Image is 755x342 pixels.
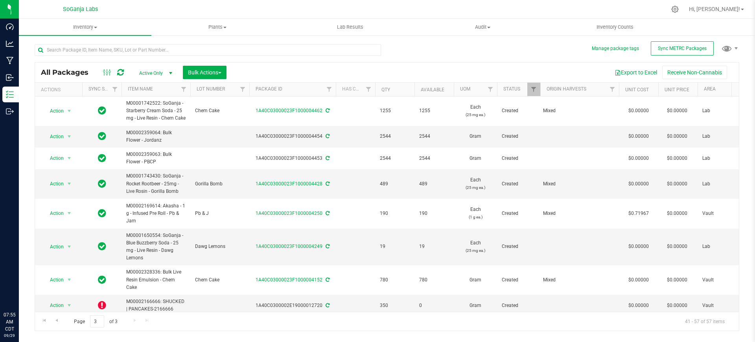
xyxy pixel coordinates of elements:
span: $0.00000 [663,208,691,219]
button: Sync METRC Packages [651,41,714,55]
a: Inventory [19,19,151,35]
span: 2544 [380,133,410,140]
span: Chem Cake [195,107,245,115]
span: Action [43,178,64,189]
span: M00002166666: SHUCKED | PANCAKES-2166666 [126,298,186,313]
a: Audit [416,19,549,35]
span: Gorilla Bomb [195,180,245,188]
span: Each [459,239,492,254]
button: Manage package tags [592,45,639,52]
a: Filter [484,83,497,96]
span: Created [502,180,536,188]
td: $0.00000 [619,169,658,199]
p: (25 mg ea.) [459,184,492,191]
div: Actions [41,87,79,92]
a: 1A40C03000023F1000004152 [256,277,322,283]
span: Page of 3 [67,315,124,327]
span: 190 [419,210,449,217]
span: SoGanja Labs [63,6,98,13]
button: Receive Non-Cannabis [662,66,727,79]
td: $0.71967 [619,199,658,229]
span: Action [43,105,64,116]
span: 2544 [380,155,410,162]
div: 1A40C03000023F1000004454 [248,133,337,140]
td: $0.00000 [619,96,658,126]
span: Vault [702,210,752,217]
span: Created [502,276,536,284]
a: Plants [151,19,284,35]
span: M00002359064: Bulk Flower - Jordanz [126,129,186,144]
span: In Sync [98,241,106,252]
span: Each [459,176,492,191]
p: 09/29 [4,333,15,338]
span: 1255 [419,107,449,115]
span: Action [43,274,64,285]
a: Unit Price [665,87,689,92]
span: Sync from Compliance System [324,277,330,283]
td: $0.00000 [619,229,658,266]
p: (25 mg ea.) [459,247,492,254]
span: M00002359063: Bulk Flower - PBCP [126,151,186,166]
inline-svg: Inbound [6,74,14,81]
span: Created [502,210,536,217]
a: Filter [236,83,249,96]
span: M00001742522: SoGanja - Starberry Cream Soda - 25 mg - Live Resin - Chem Cake [126,100,186,122]
a: Go to the previous page [51,315,62,326]
span: Created [502,107,536,115]
span: select [64,153,74,164]
a: Item Name [128,86,153,92]
span: Dawg Lemons [195,243,245,250]
div: 1A40C03000023F1000004453 [248,155,337,162]
a: Filter [109,83,122,96]
span: Plants [152,24,284,31]
span: Sync from Compliance System [324,211,330,216]
p: (25 mg ea.) [459,111,492,118]
span: Created [502,155,536,162]
span: $0.00000 [663,178,691,190]
span: Bulk Actions [188,69,221,76]
div: Value 1: Mixed [543,210,617,217]
span: Action [43,153,64,164]
span: 190 [380,210,410,217]
span: Audit [417,24,549,31]
span: Gram [459,302,492,309]
th: Has COA [336,83,375,96]
span: Each [459,206,492,221]
span: Sync from Compliance System [324,181,330,187]
div: 1A40C0300002E19000012720 [248,302,337,309]
a: Lot Number [197,86,225,92]
span: Sync from Compliance System [324,303,330,308]
a: UOM [460,86,470,92]
a: 1A40C03000023F1000004462 [256,108,322,113]
inline-svg: Outbound [6,107,14,115]
span: In Sync [98,178,106,189]
span: 780 [419,276,449,284]
a: Unit Cost [625,87,649,92]
span: Lab [702,133,752,140]
span: Vault [702,276,752,284]
span: 1255 [380,107,410,115]
span: $0.00000 [663,105,691,116]
span: Created [502,302,536,309]
span: Action [43,131,64,142]
span: Each [459,104,492,118]
span: 489 [380,180,410,188]
span: Lab Results [326,24,374,31]
span: 2544 [419,133,449,140]
span: select [64,131,74,142]
span: select [64,208,74,219]
div: Manage settings [670,6,680,13]
span: Action [43,241,64,252]
a: 1A40C03000023F1000004250 [256,211,322,216]
td: $0.00000 [619,126,658,148]
button: Export to Excel [610,66,662,79]
span: Pb & J [195,210,245,217]
span: Action [43,208,64,219]
a: Origin Harvests [547,86,586,92]
a: Inventory Counts [549,19,681,35]
button: Bulk Actions [183,66,226,79]
p: (1 g ea.) [459,213,492,221]
a: Go to the first page [39,315,50,326]
span: Lab [702,155,752,162]
p: 07:55 AM CDT [4,311,15,333]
